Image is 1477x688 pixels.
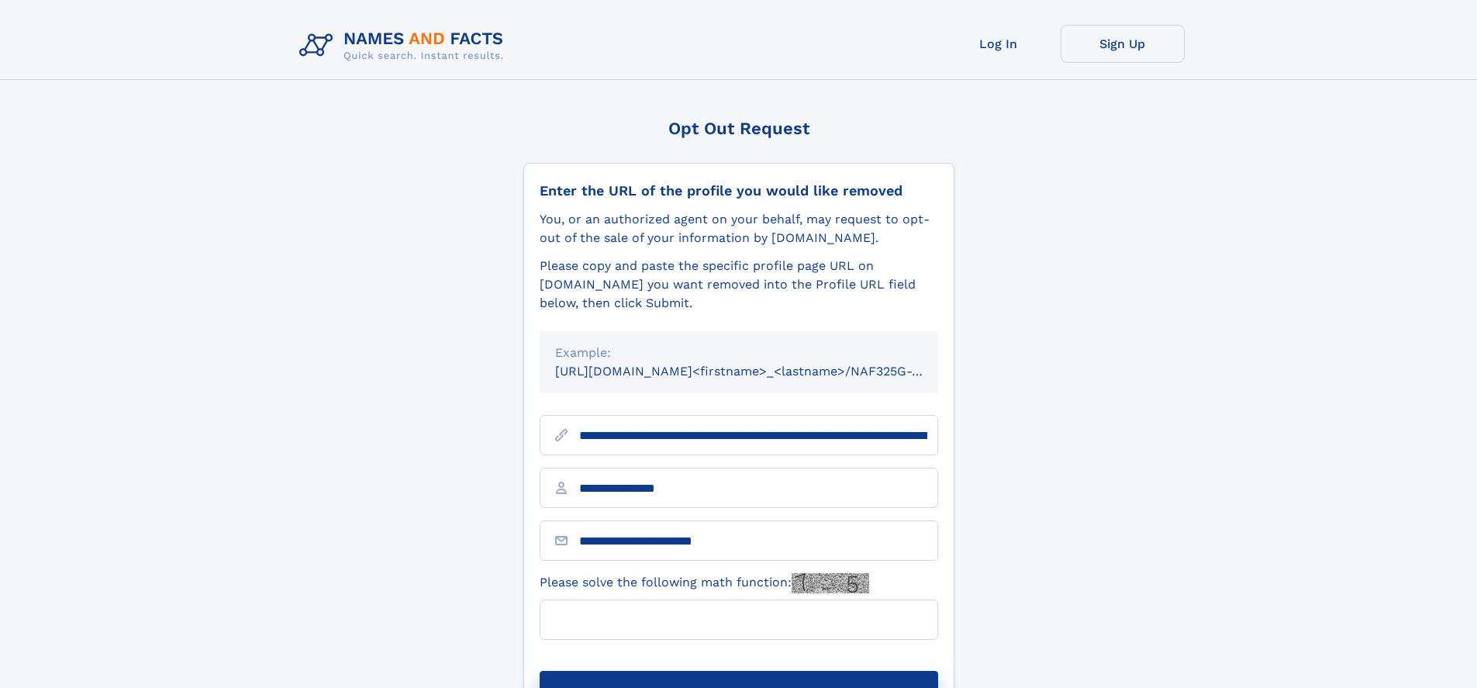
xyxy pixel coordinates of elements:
a: Log In [937,25,1061,63]
div: Enter the URL of the profile you would like removed [540,182,938,199]
a: Sign Up [1061,25,1185,63]
label: Please solve the following math function: [540,573,869,593]
div: You, or an authorized agent on your behalf, may request to opt-out of the sale of your informatio... [540,210,938,247]
small: [URL][DOMAIN_NAME]<firstname>_<lastname>/NAF325G-xxxxxxxx [555,364,968,379]
div: Example: [555,344,923,362]
img: Logo Names and Facts [293,25,516,67]
div: Opt Out Request [523,119,954,138]
div: Please copy and paste the specific profile page URL on [DOMAIN_NAME] you want removed into the Pr... [540,257,938,313]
